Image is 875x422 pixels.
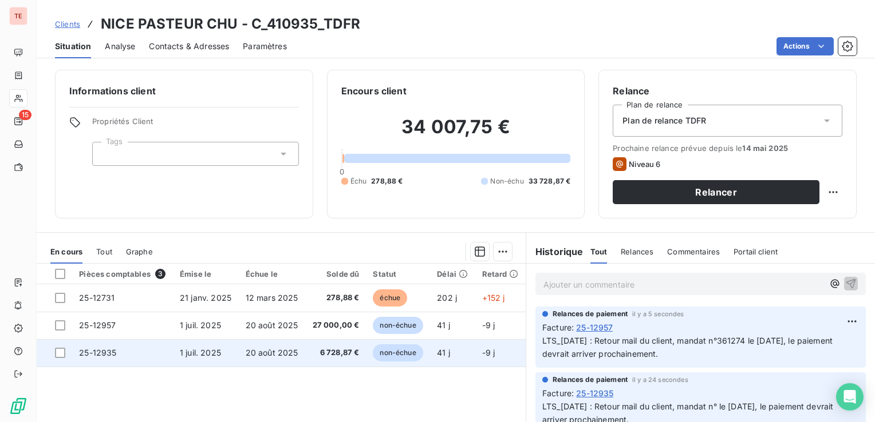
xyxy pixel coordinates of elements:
[734,247,778,256] span: Portail client
[490,176,523,186] span: Non-échu
[9,7,27,25] div: TE
[437,293,457,302] span: 202 j
[553,375,628,385] span: Relances de paiement
[613,180,819,204] button: Relancer
[667,247,720,256] span: Commentaires
[632,376,688,383] span: il y a 24 secondes
[79,293,115,302] span: 25-12731
[437,320,450,330] span: 41 j
[105,41,135,52] span: Analyse
[79,269,166,279] div: Pièces comptables
[9,112,27,130] a: 15
[373,344,423,361] span: non-échue
[629,160,660,169] span: Niveau 6
[69,84,299,98] h6: Informations client
[341,116,571,150] h2: 34 007,75 €
[350,176,367,186] span: Échu
[836,383,864,411] div: Open Intercom Messenger
[312,269,359,278] div: Solde dû
[437,269,468,278] div: Délai
[542,387,574,399] span: Facture :
[55,18,80,30] a: Clients
[102,149,111,159] input: Ajouter une valeur
[613,144,842,153] span: Prochaine relance prévue depuis le
[55,41,91,52] span: Situation
[373,289,407,306] span: échue
[79,348,116,357] span: 25-12935
[180,269,232,278] div: Émise le
[482,320,495,330] span: -9 j
[92,117,299,133] span: Propriétés Client
[373,317,423,334] span: non-échue
[246,348,298,357] span: 20 août 2025
[526,245,584,258] h6: Historique
[312,292,359,304] span: 278,88 €
[482,269,519,278] div: Retard
[622,115,706,126] span: Plan de relance TDFR
[312,347,359,359] span: 6 728,87 €
[246,293,298,302] span: 12 mars 2025
[180,348,221,357] span: 1 juil. 2025
[96,247,112,256] span: Tout
[9,397,27,415] img: Logo LeanPay
[613,84,842,98] h6: Relance
[742,144,788,153] span: 14 mai 2025
[19,110,31,120] span: 15
[79,320,116,330] span: 25-12957
[590,247,608,256] span: Tout
[246,320,298,330] span: 20 août 2025
[340,167,344,176] span: 0
[149,41,229,52] span: Contacts & Adresses
[341,84,407,98] h6: Encours client
[101,14,360,34] h3: NICE PASTEUR CHU - C_410935_TDFR
[55,19,80,29] span: Clients
[553,309,628,319] span: Relances de paiement
[542,336,835,359] span: LTS_[DATE] : Retour mail du client, mandat n°361274 le [DATE], le paiement devrait arriver procha...
[542,321,574,333] span: Facture :
[126,247,153,256] span: Graphe
[243,41,287,52] span: Paramètres
[482,348,495,357] span: -9 j
[632,310,684,317] span: il y a 5 secondes
[777,37,834,55] button: Actions
[482,293,505,302] span: +152 j
[371,176,403,186] span: 278,88 €
[246,269,298,278] div: Échue le
[180,293,231,302] span: 21 janv. 2025
[621,247,653,256] span: Relances
[373,269,423,278] div: Statut
[312,320,359,331] span: 27 000,00 €
[180,320,221,330] span: 1 juil. 2025
[50,247,82,256] span: En cours
[576,321,613,333] span: 25-12957
[437,348,450,357] span: 41 j
[529,176,571,186] span: 33 728,87 €
[155,269,165,279] span: 3
[576,387,613,399] span: 25-12935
